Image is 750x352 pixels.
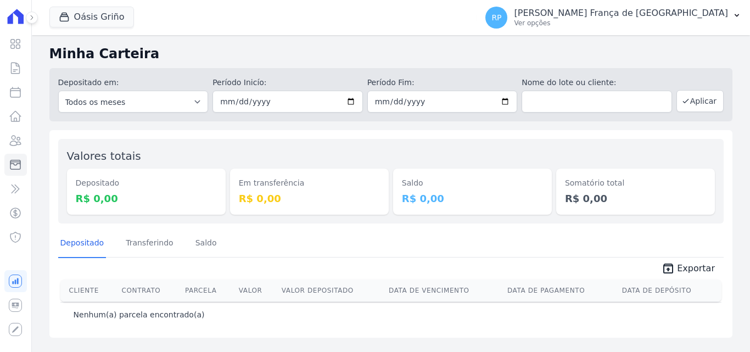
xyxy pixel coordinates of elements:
p: [PERSON_NAME] França de [GEOGRAPHIC_DATA] [514,8,728,19]
th: Valor [234,280,277,301]
th: Parcela [181,280,234,301]
a: Transferindo [124,230,176,258]
a: Saldo [193,230,219,258]
button: Oásis Griño [49,7,134,27]
th: Data de Vencimento [384,280,503,301]
th: Data de Pagamento [503,280,618,301]
dt: Somatório total [565,177,706,189]
i: unarchive [662,262,675,275]
p: Nenhum(a) parcela encontrado(a) [74,309,205,320]
th: Data de Depósito [618,280,721,301]
label: Período Fim: [367,77,518,88]
th: Valor Depositado [277,280,384,301]
span: RP [491,14,501,21]
dt: Em transferência [239,177,380,189]
h2: Minha Carteira [49,44,732,64]
dt: Saldo [402,177,543,189]
label: Depositado em: [58,78,119,87]
dd: R$ 0,00 [402,191,543,206]
p: Ver opções [514,19,728,27]
button: RP [PERSON_NAME] França de [GEOGRAPHIC_DATA] Ver opções [477,2,750,33]
dt: Depositado [76,177,217,189]
th: Contrato [117,280,181,301]
dd: R$ 0,00 [239,191,380,206]
label: Período Inicío: [212,77,363,88]
th: Cliente [60,280,117,301]
a: unarchive Exportar [653,262,724,277]
span: Exportar [677,262,715,275]
dd: R$ 0,00 [565,191,706,206]
label: Nome do lote ou cliente: [522,77,672,88]
a: Depositado [58,230,107,258]
dd: R$ 0,00 [76,191,217,206]
button: Aplicar [676,90,724,112]
label: Valores totais [67,149,141,163]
